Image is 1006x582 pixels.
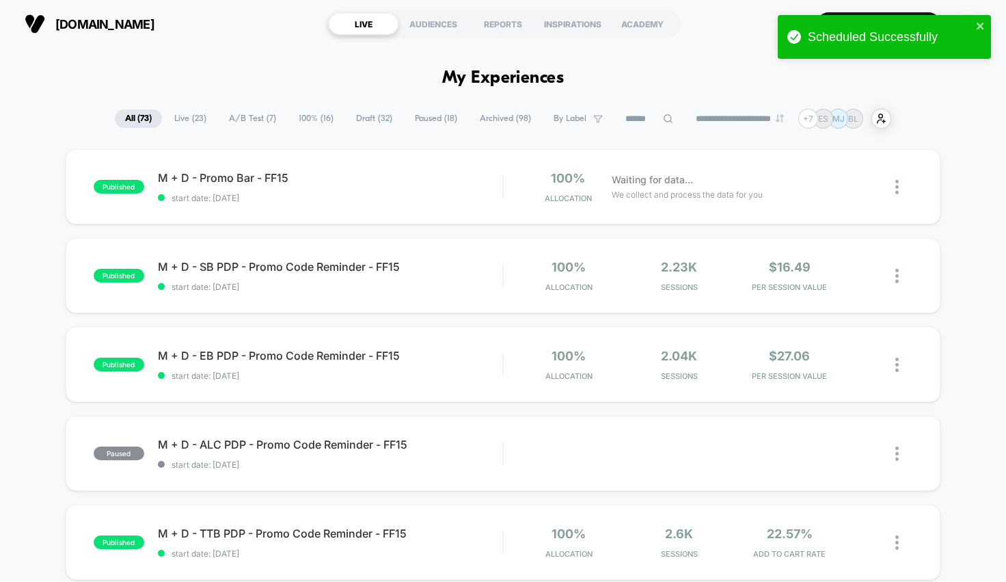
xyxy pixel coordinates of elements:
span: $27.06 [769,349,810,363]
div: INSPIRATIONS [538,13,608,35]
span: M + D - EB PDP - Promo Code Reminder - FF15 [158,349,503,362]
span: M + D - Promo Bar - FF15 [158,171,503,185]
img: close [895,535,899,550]
span: A/B Test ( 7 ) [219,109,286,128]
span: $16.49 [769,260,811,274]
span: published [94,180,144,194]
span: start date: [DATE] [158,548,503,559]
button: close [976,21,985,34]
span: PER SESSION VALUE [737,371,841,381]
span: ADD TO CART RATE [737,549,841,559]
span: start date: [DATE] [158,193,503,203]
span: 100% [551,171,585,185]
span: 100% ( 16 ) [288,109,344,128]
span: [DOMAIN_NAME] [55,17,154,31]
span: Live ( 23 ) [164,109,217,128]
img: close [895,358,899,372]
div: + 7 [798,109,818,129]
span: 2.23k [661,260,697,274]
div: REPORTS [468,13,538,35]
img: end [776,114,784,122]
span: 100% [552,527,586,541]
span: Waiting for data... [612,172,693,187]
img: close [895,447,899,461]
div: AUDIENCES [398,13,468,35]
span: Allocation [545,282,593,292]
span: start date: [DATE] [158,460,503,470]
div: SK [955,11,981,38]
span: Sessions [627,282,731,292]
span: 22.57% [767,527,813,541]
p: MJ [832,114,845,124]
img: Visually logo [25,14,45,34]
img: close [895,269,899,283]
span: Allocation [545,194,592,203]
span: published [94,358,144,371]
button: [DOMAIN_NAME] [21,13,159,35]
span: PER SESSION VALUE [737,282,841,292]
span: We collect and process the data for you [612,188,763,201]
span: M + D - ALC PDP - Promo Code Reminder - FF15 [158,438,503,451]
span: published [94,535,144,549]
span: Draft ( 32 ) [346,109,403,128]
span: M + D - SB PDP - Promo Code Reminder - FF15 [158,260,503,274]
p: BL [848,114,858,124]
span: Allocation [545,549,593,559]
span: Allocation [545,371,593,381]
span: M + D - TTB PDP - Promo Code Reminder - FF15 [158,527,503,540]
span: Sessions [627,371,731,381]
h1: My Experiences [442,68,565,88]
span: By Label [554,114,586,124]
span: Paused ( 18 ) [405,109,467,128]
button: SK [951,10,985,38]
span: Sessions [627,549,731,559]
span: Archived ( 98 ) [470,109,541,128]
div: ACADEMY [608,13,677,35]
span: 100% [552,260,586,274]
span: 2.04k [661,349,697,363]
span: start date: [DATE] [158,282,503,292]
span: published [94,269,144,282]
p: ES [818,114,828,124]
span: 100% [552,349,586,363]
img: close [895,180,899,194]
div: Scheduled Successfully [808,30,972,44]
div: LIVE [329,13,398,35]
span: paused [94,447,144,460]
span: 2.6k [665,527,693,541]
span: All ( 73 ) [115,109,162,128]
span: start date: [DATE] [158,371,503,381]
